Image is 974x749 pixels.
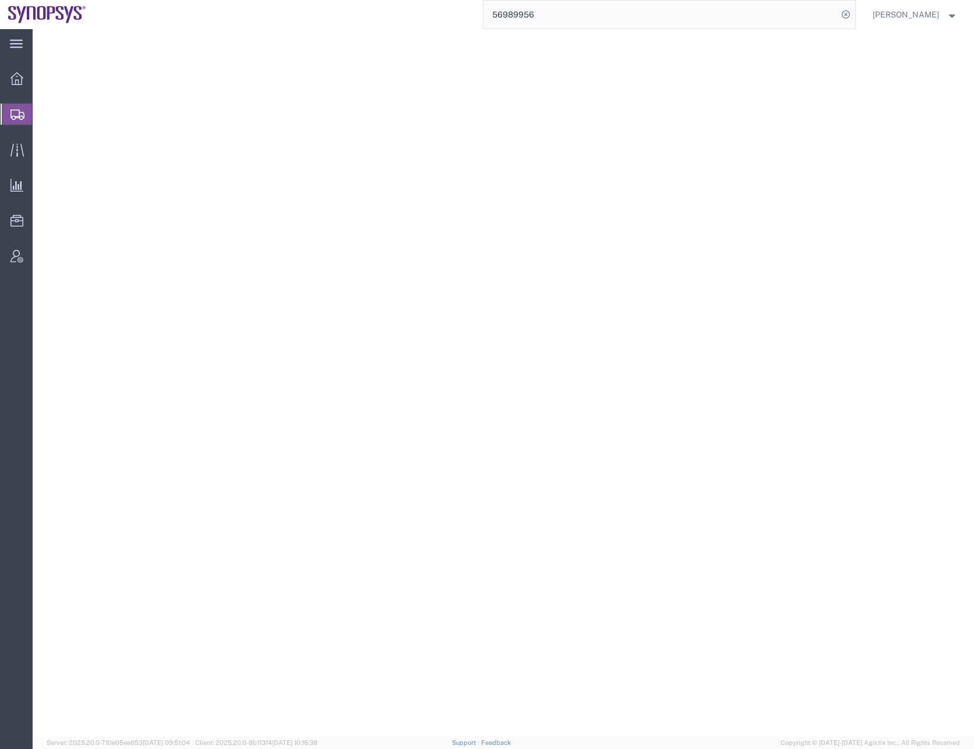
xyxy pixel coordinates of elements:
[195,739,317,746] span: Client: 2025.20.0-8b113f4
[481,739,511,746] a: Feedback
[873,8,939,21] span: Rafael Chacon
[33,29,974,737] iframe: FS Legacy Container
[272,739,317,746] span: [DATE] 10:16:38
[143,739,190,746] span: [DATE] 09:51:04
[781,738,960,748] span: Copyright © [DATE]-[DATE] Agistix Inc., All Rights Reserved
[484,1,838,29] input: Search for shipment number, reference number
[452,739,481,746] a: Support
[8,6,86,23] img: logo
[872,8,958,22] button: [PERSON_NAME]
[47,739,190,746] span: Server: 2025.20.0-710e05ee653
